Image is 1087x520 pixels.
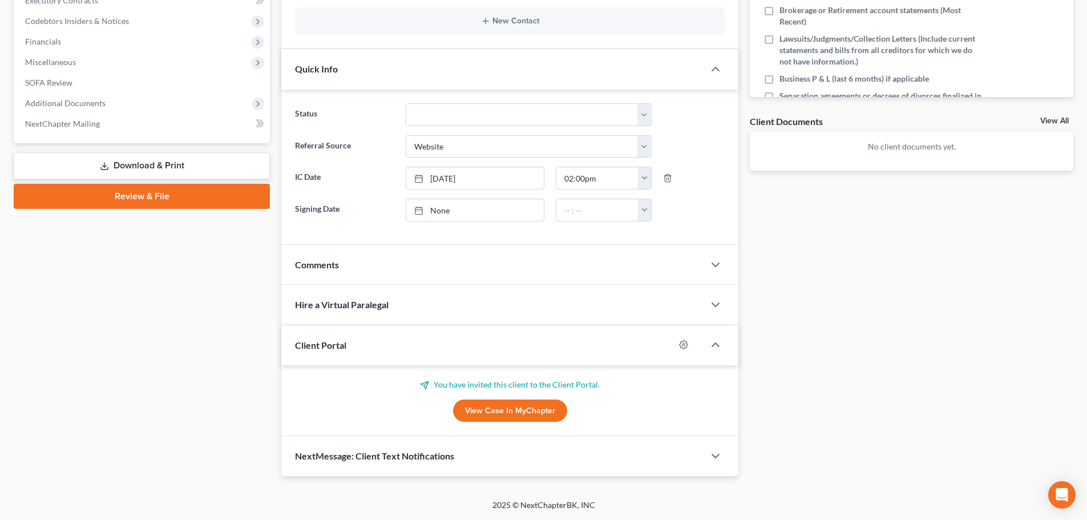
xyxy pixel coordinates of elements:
[25,78,72,87] span: SOFA Review
[556,199,639,221] input: -- : --
[295,259,339,270] span: Comments
[25,119,100,128] span: NextChapter Mailing
[25,37,61,46] span: Financials
[295,450,454,461] span: NextMessage: Client Text Notifications
[759,141,1064,152] p: No client documents yet.
[779,5,983,27] span: Brokerage or Retirement account statements (Most Recent)
[779,73,929,84] span: Business P & L (last 6 months) if applicable
[295,63,338,74] span: Quick Info
[1048,481,1076,509] div: Open Intercom Messenger
[14,152,270,179] a: Download & Print
[750,115,823,127] div: Client Documents
[304,17,716,26] button: New Contact
[289,167,399,190] label: IC Date
[295,379,725,390] p: You have invited this client to the Client Portal.
[453,400,567,422] a: View Case in MyChapter
[289,103,399,126] label: Status
[295,299,389,310] span: Hire a Virtual Paralegal
[289,135,399,158] label: Referral Source
[779,90,983,113] span: Separation agreements or decrees of divorces finalized in the past 2 years
[16,72,270,93] a: SOFA Review
[779,33,983,67] span: Lawsuits/Judgments/Collection Letters (Include current statements and bills from all creditors fo...
[219,499,869,520] div: 2025 © NextChapterBK, INC
[16,114,270,134] a: NextChapter Mailing
[14,184,270,209] a: Review & File
[25,16,129,26] span: Codebtors Insiders & Notices
[406,167,544,189] a: [DATE]
[289,199,399,221] label: Signing Date
[295,340,346,350] span: Client Portal
[406,199,544,221] a: None
[1040,117,1069,125] a: View All
[25,98,106,108] span: Additional Documents
[25,57,76,67] span: Miscellaneous
[556,167,639,189] input: -- : --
